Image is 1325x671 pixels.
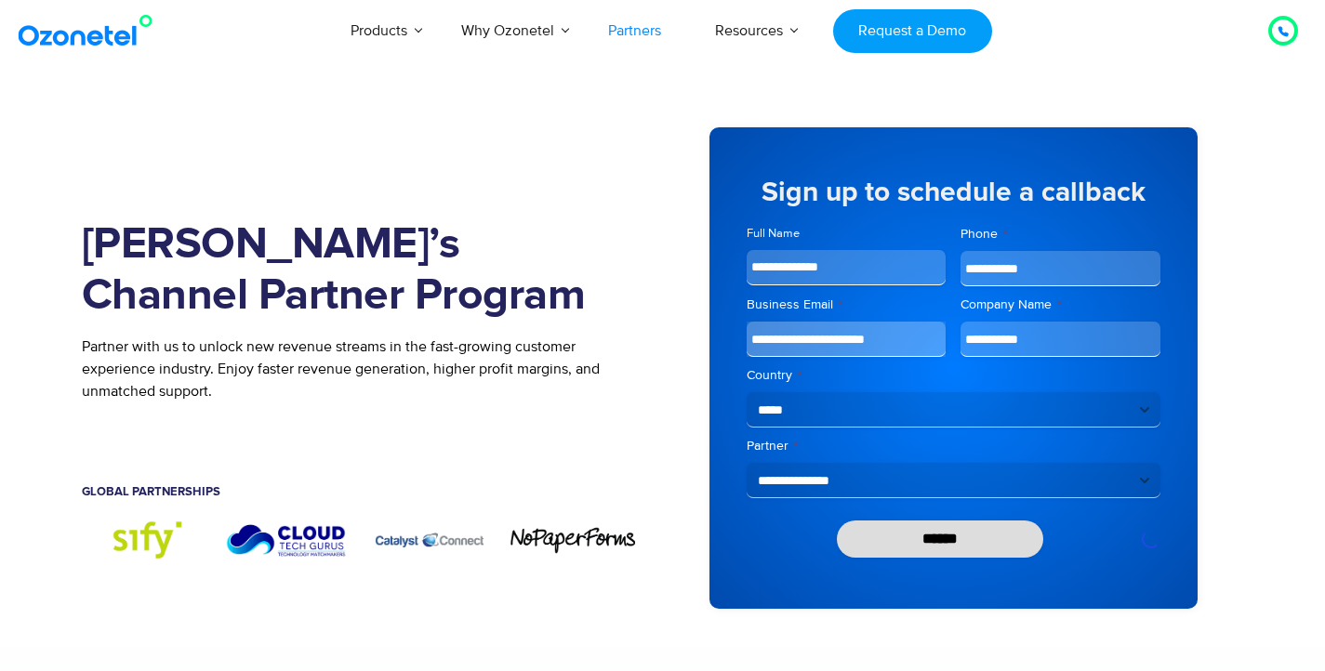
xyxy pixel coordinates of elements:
[747,296,947,314] label: Business Email
[82,219,635,322] h1: [PERSON_NAME]’s Channel Partner Program
[224,517,349,562] div: 6 / 7
[510,526,635,555] div: 1 / 7
[82,335,635,402] p: Partner with us to unlock new revenue streams in the fast-growing customer experience industry. E...
[747,366,1160,385] label: Country
[82,486,635,498] h5: Global Partnerships
[224,517,349,562] img: CloubTech
[367,517,492,562] div: 7 / 7
[747,437,1160,455] label: Partner
[367,517,492,562] img: CatalystConnect
[747,178,1160,206] h5: Sign up to schedule a callback
[747,225,947,243] label: Full Name
[510,526,635,555] img: nopaperforms
[961,225,1160,243] label: Phone
[82,517,206,562] img: Sify
[961,296,1160,314] label: Company Name
[833,9,992,53] a: Request a Demo
[82,517,206,562] div: 5 / 7
[82,517,635,562] div: Image Carousel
